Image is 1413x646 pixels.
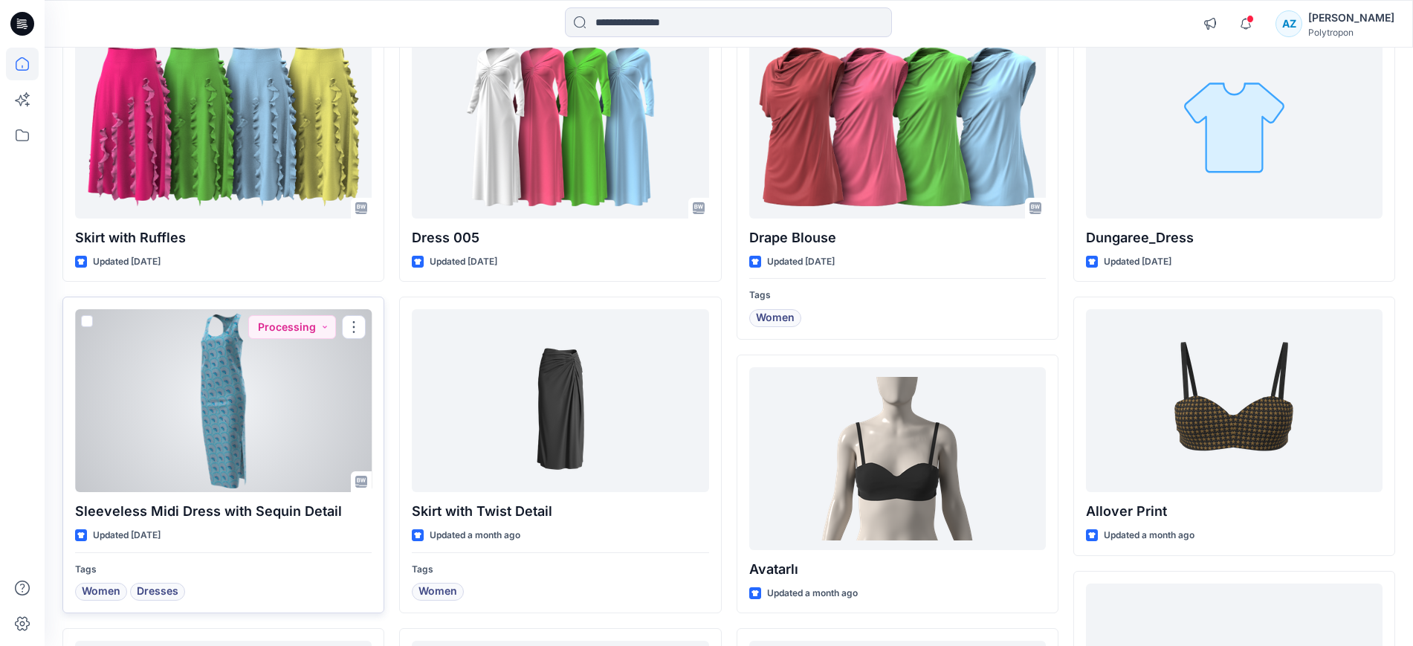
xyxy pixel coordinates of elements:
[75,36,372,219] a: Skirt with Ruffles
[430,528,520,543] p: Updated a month ago
[412,309,708,492] a: Skirt with Twist Detail
[82,583,120,601] span: Women
[1086,501,1383,522] p: Allover Print
[418,583,457,601] span: Women
[412,501,708,522] p: Skirt with Twist Detail
[93,254,161,270] p: Updated [DATE]
[75,309,372,492] a: Sleeveless Midi Dress with Sequin Detail
[137,583,178,601] span: Dresses
[93,528,161,543] p: Updated [DATE]
[749,559,1046,580] p: Avatarlı
[430,254,497,270] p: Updated [DATE]
[1308,9,1394,27] div: [PERSON_NAME]
[1104,254,1171,270] p: Updated [DATE]
[749,288,1046,303] p: Tags
[767,586,858,601] p: Updated a month ago
[75,227,372,248] p: Skirt with Ruffles
[412,227,708,248] p: Dress 005
[1104,528,1194,543] p: Updated a month ago
[412,36,708,219] a: Dress 005
[756,309,795,327] span: Women
[1275,10,1302,37] div: AZ
[75,562,372,578] p: Tags
[75,501,372,522] p: Sleeveless Midi Dress with Sequin Detail
[1308,27,1394,38] div: Polytropon
[1086,36,1383,219] a: Dungaree_Dress
[749,36,1046,219] a: Drape Blouse
[1086,227,1383,248] p: Dungaree_Dress
[749,367,1046,550] a: Avatarlı
[1086,309,1383,492] a: Allover Print
[412,562,708,578] p: Tags
[767,254,835,270] p: Updated [DATE]
[749,227,1046,248] p: Drape Blouse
